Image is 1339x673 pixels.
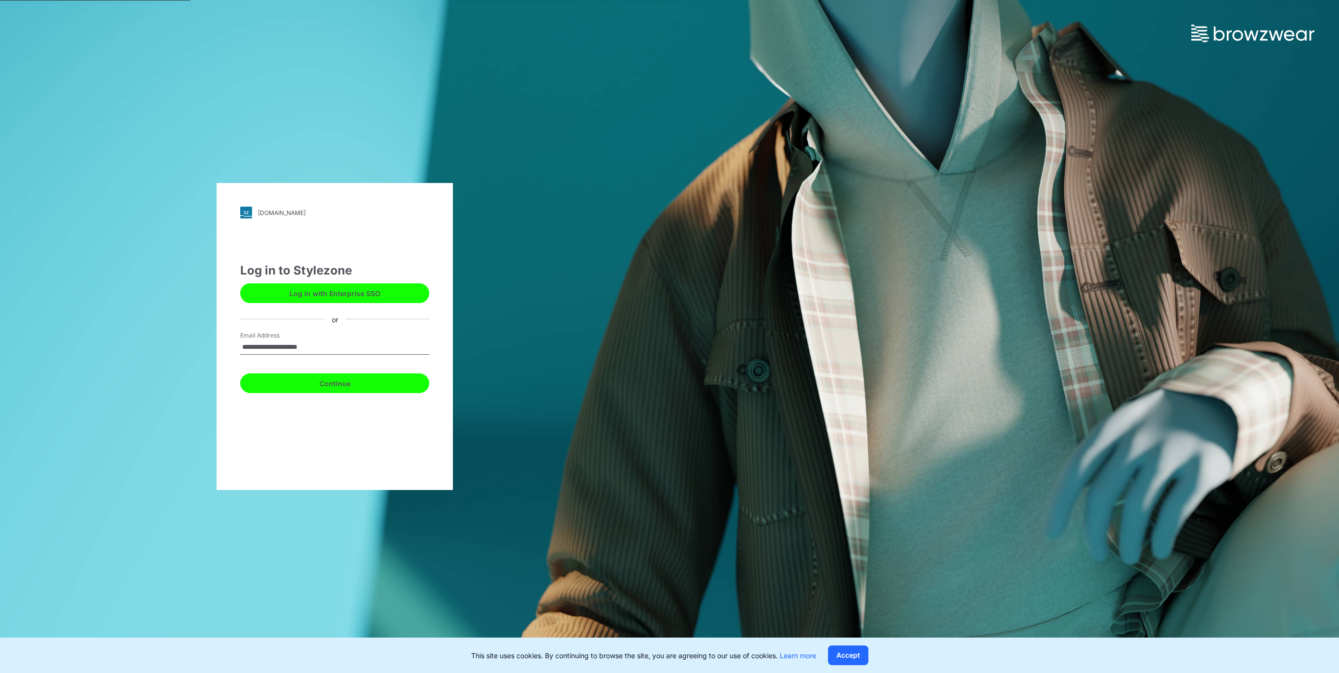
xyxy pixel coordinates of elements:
[780,651,816,660] a: Learn more
[258,209,306,216] div: [DOMAIN_NAME]
[1191,25,1314,42] img: browzwear-logo.73288ffb.svg
[240,207,429,218] a: [DOMAIN_NAME]
[828,645,868,665] button: Accept
[240,331,309,340] label: Email Address
[240,207,252,218] img: svg+xml;base64,PHN2ZyB3aWR0aD0iMjgiIGhlaWdodD0iMjgiIHZpZXdCb3g9IjAgMCAyOCAyOCIgZmlsbD0ibm9uZSIgeG...
[240,262,429,279] div: Log in to Stylezone
[471,650,816,661] p: This site uses cookies. By continuing to browse the site, you are agreeing to our use of cookies.
[240,283,429,303] button: Log in with Enterprise SSO
[240,373,429,393] button: Continue
[324,314,346,324] div: or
